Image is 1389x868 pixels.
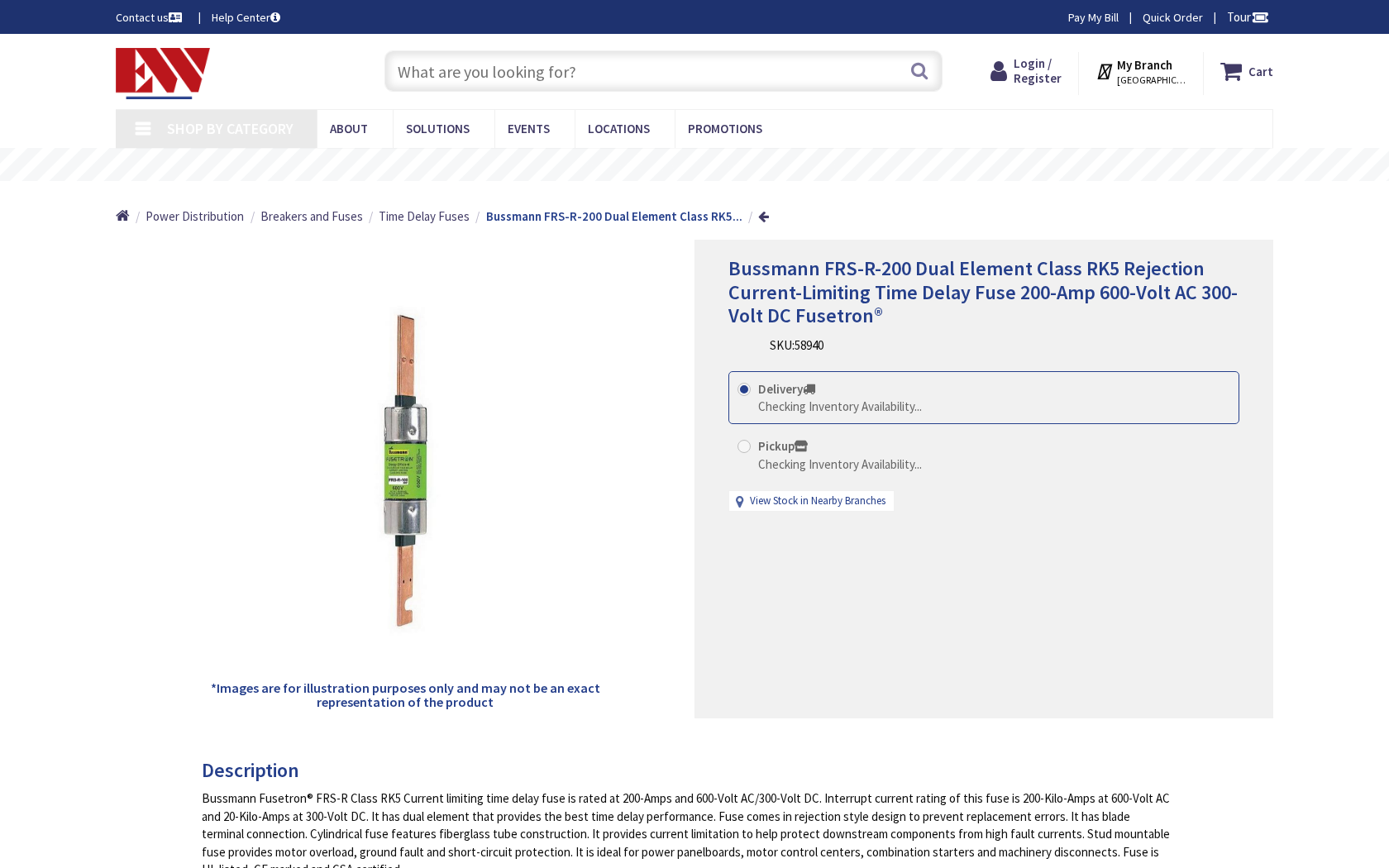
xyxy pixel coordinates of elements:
span: Time Delay Fuses [379,208,470,224]
a: Time Delay Fuses [379,207,470,225]
div: SKU: [770,336,823,354]
a: Pay My Bill [1068,9,1119,26]
span: Solutions [406,121,470,136]
strong: Pickup [758,438,808,454]
h5: *Images are for illustration purposes only and may not be an exact representation of the product [208,681,602,710]
a: Cart [1220,56,1273,86]
span: Breakers and Fuses [260,208,363,224]
span: Events [508,121,550,136]
div: Checking Inventory Availability... [758,455,922,473]
strong: Delivery [758,381,815,397]
span: Promotions [688,121,762,136]
span: Locations [588,121,650,136]
span: Tour [1227,9,1269,25]
a: Power Distribution [146,207,244,225]
span: Bussmann FRS-R-200 Dual Element Class RK5 Rejection Current-Limiting Time Delay Fuse 200-Amp 600-... [728,255,1238,329]
a: View Stock in Nearby Branches [750,494,885,509]
span: Login / Register [1014,55,1062,86]
h3: Description [202,760,1175,781]
span: About [330,121,368,136]
input: What are you looking for? [384,50,943,92]
div: My Branch [GEOGRAPHIC_DATA], [GEOGRAPHIC_DATA] [1095,56,1187,86]
span: [GEOGRAPHIC_DATA], [GEOGRAPHIC_DATA] [1117,74,1187,87]
span: 58940 [795,337,823,353]
a: Login / Register [990,56,1062,86]
a: Help Center [212,9,280,26]
rs-layer: Free Same Day Pickup at 19 Locations [558,156,861,174]
img: Bussmann FRS-R-200 Dual Element Class RK5 Rejection Current-Limiting Time Delay Fuse 200-Amp 600-... [208,274,602,668]
strong: My Branch [1117,57,1172,73]
strong: Bussmann FRS-R-200 Dual Element Class RK5... [486,208,742,224]
span: Shop By Category [167,119,294,138]
strong: Cart [1248,56,1273,86]
img: Electrical Wholesalers, Inc. [116,48,210,99]
a: Breakers and Fuses [260,207,363,225]
a: Quick Order [1143,9,1203,26]
span: Power Distribution [146,208,244,224]
a: Contact us [116,9,185,26]
div: Checking Inventory Availability... [758,398,922,415]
